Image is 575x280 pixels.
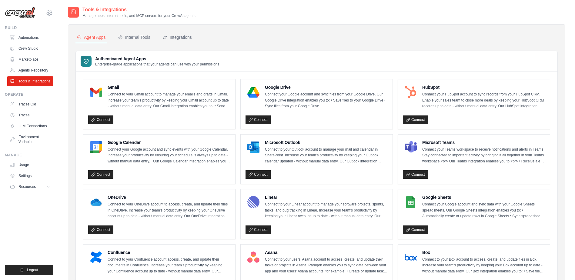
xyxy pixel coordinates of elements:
a: Usage [7,160,53,170]
span: Resources [18,184,36,189]
h4: Asana [265,249,388,255]
a: Automations [7,33,53,42]
img: Confluence Logo [90,251,102,263]
h4: HubSpot [422,84,545,90]
a: Settings [7,171,53,181]
p: Connect to your users’ Asana account to access, create, and update their tasks or projects in Asa... [265,257,388,275]
img: Google Calendar Logo [90,141,102,153]
div: Internal Tools [118,34,150,40]
h2: Tools & Integrations [82,6,196,13]
h4: Gmail [108,84,230,90]
img: Google Drive Logo [247,86,259,98]
a: Crew Studio [7,44,53,53]
img: Gmail Logo [90,86,102,98]
p: Connect to your Outlook account to manage your mail and calendar in SharePoint. Increase your tea... [265,147,388,165]
p: Connect your Google account and sync files from your Google Drive. Our Google Drive integration e... [265,92,388,109]
p: Connect your Teams workspace to receive notifications and alerts in Teams. Stay connected to impo... [422,147,545,165]
a: Traces [7,110,53,120]
h4: Google Sheets [422,194,545,200]
img: Logo [5,7,35,18]
a: Connect [403,170,428,179]
a: Agents Repository [7,65,53,75]
a: Environment Variables [7,132,53,147]
span: Logout [27,268,38,272]
img: Microsoft Teams Logo [405,141,417,153]
h4: Microsoft Teams [422,139,545,145]
h3: Authenticated Agent Apps [95,56,219,62]
div: Manage [5,153,53,158]
h4: Linear [265,194,388,200]
div: Operate [5,92,53,97]
button: Logout [5,265,53,275]
button: Integrations [161,32,193,43]
a: Traces Old [7,99,53,109]
p: Enterprise-grade applications that your agents can use with your permissions [95,62,219,67]
p: Connect to your Gmail account to manage your emails and drafts in Gmail. Increase your team’s pro... [108,92,230,109]
p: Connect to your Box account to access, create, and update files in Box. Increase your team’s prod... [422,257,545,275]
a: Connect [88,170,113,179]
button: Internal Tools [117,32,152,43]
button: Agent Apps [75,32,107,43]
a: Connect [403,115,428,124]
h4: Confluence [108,249,230,255]
p: Connect to your Confluence account access, create, and update their documents in Confluence. Incr... [108,257,230,275]
p: Connect to your Linear account to manage your software projects, sprints, tasks, and bug tracking... [265,202,388,219]
a: Connect [88,115,113,124]
a: Connect [246,225,271,234]
p: Connect your Google account and sync data with your Google Sheets spreadsheets. Our Google Sheets... [422,202,545,219]
a: LLM Connections [7,121,53,131]
img: OneDrive Logo [90,196,102,208]
p: Connect your HubSpot account to sync records from your HubSpot CRM. Enable your sales team to clo... [422,92,545,109]
div: Integrations [162,34,192,40]
a: Connect [246,115,271,124]
h4: OneDrive [108,194,230,200]
img: Google Sheets Logo [405,196,417,208]
h4: Box [422,249,545,255]
p: Manage apps, internal tools, and MCP servers for your CrewAI agents [82,13,196,18]
a: Connect [88,225,113,234]
h4: Microsoft Outlook [265,139,388,145]
p: Connect your Google account and sync events with your Google Calendar. Increase your productivity... [108,147,230,165]
p: Connect to your OneDrive account to access, create, and update their files in OneDrive. Increase ... [108,202,230,219]
h4: Google Drive [265,84,388,90]
div: Agent Apps [77,34,106,40]
img: HubSpot Logo [405,86,417,98]
button: Resources [7,182,53,192]
img: Microsoft Outlook Logo [247,141,259,153]
h4: Google Calendar [108,139,230,145]
a: Marketplace [7,55,53,64]
a: Connect [246,170,271,179]
img: Box Logo [405,251,417,263]
a: Connect [403,225,428,234]
a: Tools & Integrations [7,76,53,86]
img: Linear Logo [247,196,259,208]
div: Build [5,25,53,30]
img: Asana Logo [247,251,259,263]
